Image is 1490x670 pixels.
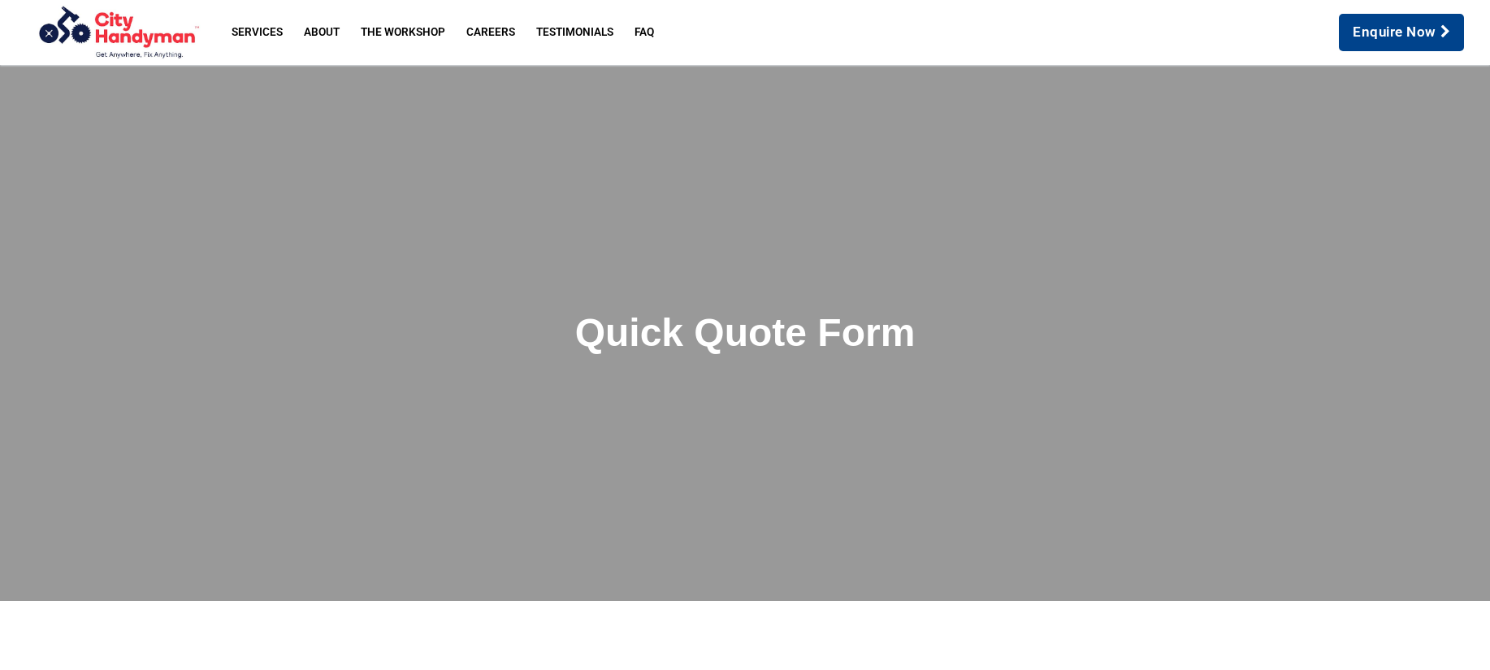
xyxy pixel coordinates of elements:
[635,27,654,38] span: FAQ
[536,27,613,38] span: Testimonials
[1339,14,1464,51] a: Enquire Now
[19,5,214,60] img: City Handyman | Melbourne
[466,27,515,38] span: Careers
[293,17,350,48] a: About
[350,17,456,48] a: The Workshop
[526,17,624,48] a: Testimonials
[232,27,283,38] span: Services
[221,17,293,48] a: Services
[456,17,526,48] a: Careers
[304,27,340,38] span: About
[361,27,445,38] span: The Workshop
[624,17,665,48] a: FAQ
[282,309,1208,357] h2: Quick Quote Form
